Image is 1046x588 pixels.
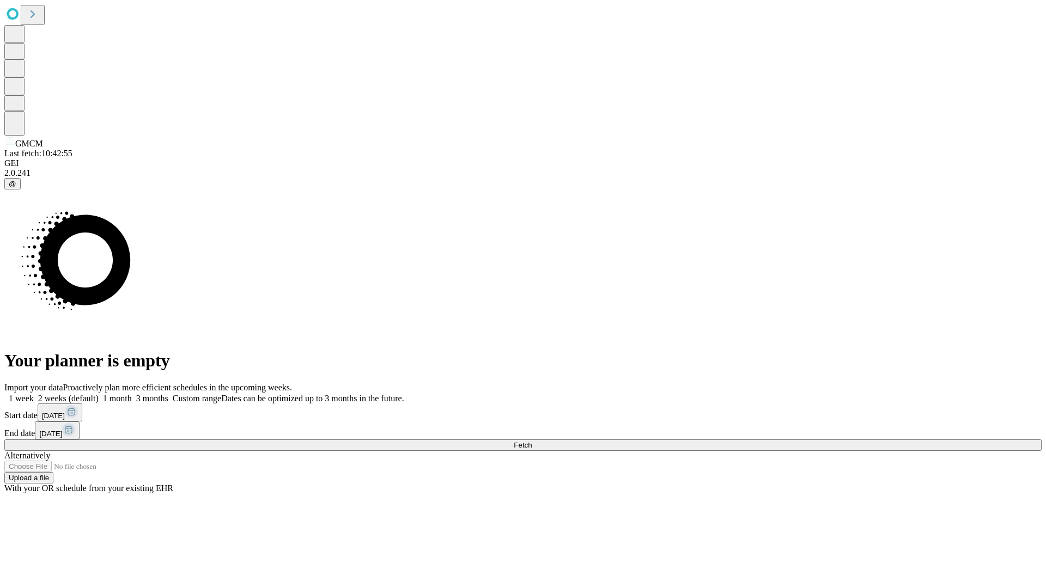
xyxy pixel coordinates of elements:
[4,383,63,392] span: Import your data
[38,403,82,421] button: [DATE]
[4,168,1042,178] div: 2.0.241
[4,351,1042,371] h1: Your planner is empty
[103,394,132,403] span: 1 month
[136,394,168,403] span: 3 months
[4,149,72,158] span: Last fetch: 10:42:55
[4,403,1042,421] div: Start date
[221,394,404,403] span: Dates can be optimized up to 3 months in the future.
[4,158,1042,168] div: GEI
[38,394,99,403] span: 2 weeks (default)
[35,421,80,439] button: [DATE]
[39,430,62,438] span: [DATE]
[15,139,43,148] span: GMCM
[4,178,21,189] button: @
[9,394,34,403] span: 1 week
[63,383,292,392] span: Proactively plan more efficient schedules in the upcoming weeks.
[42,412,65,420] span: [DATE]
[4,472,53,483] button: Upload a file
[173,394,221,403] span: Custom range
[514,441,532,449] span: Fetch
[4,439,1042,451] button: Fetch
[4,483,173,493] span: With your OR schedule from your existing EHR
[4,451,50,460] span: Alternatively
[4,421,1042,439] div: End date
[9,180,16,188] span: @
